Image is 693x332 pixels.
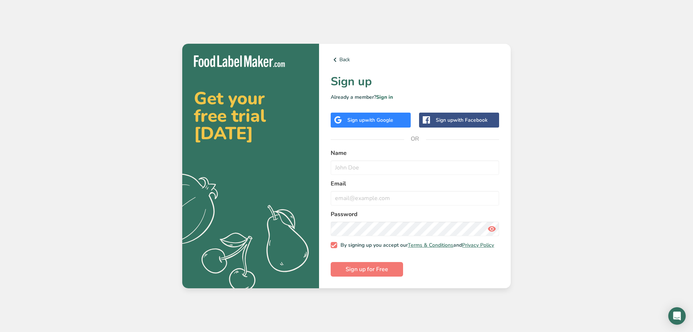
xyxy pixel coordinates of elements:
p: Already a member? [331,93,499,101]
h2: Get your free trial [DATE] [194,90,307,142]
a: Sign in [376,94,393,101]
a: Privacy Policy [462,242,494,249]
button: Sign up for Free [331,262,403,277]
div: Sign up [347,116,393,124]
label: Name [331,149,499,157]
div: Open Intercom Messenger [668,307,686,325]
label: Email [331,179,499,188]
label: Password [331,210,499,219]
span: Sign up for Free [346,265,388,274]
span: with Google [365,117,393,124]
a: Terms & Conditions [408,242,453,249]
span: OR [404,128,426,150]
input: email@example.com [331,191,499,206]
a: Back [331,55,499,64]
div: Sign up [436,116,487,124]
input: John Doe [331,160,499,175]
img: Food Label Maker [194,55,285,67]
span: with Facebook [453,117,487,124]
span: By signing up you accept our and [337,242,494,249]
h1: Sign up [331,73,499,90]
